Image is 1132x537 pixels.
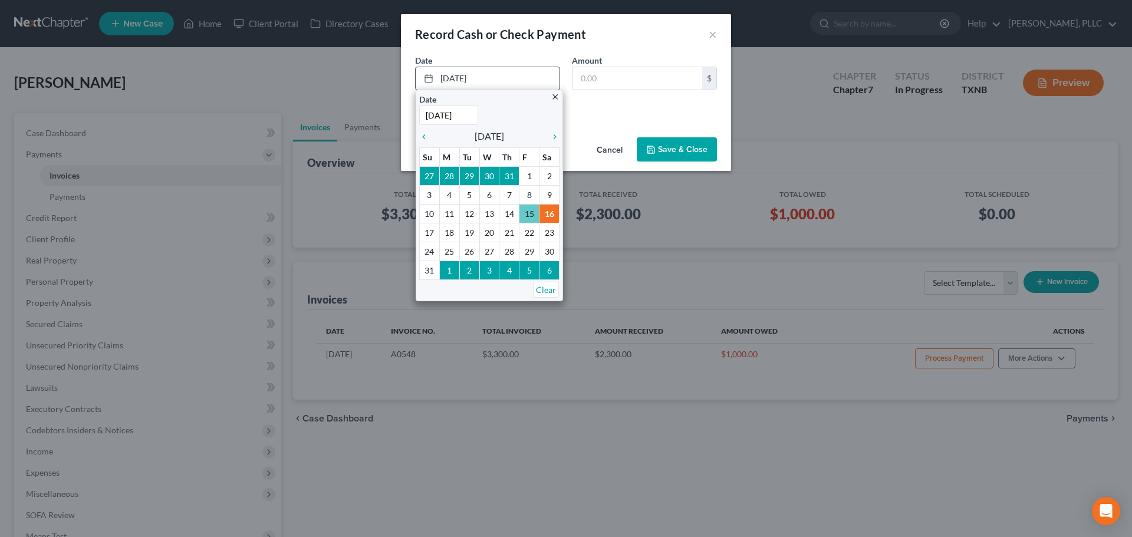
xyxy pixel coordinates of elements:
[539,223,560,242] td: 23
[539,166,560,185] td: 2
[544,129,560,143] a: chevron_right
[539,204,560,223] td: 16
[702,67,716,90] div: $
[420,261,440,279] td: 31
[479,223,499,242] td: 20
[544,132,560,141] i: chevron_right
[475,129,504,143] span: [DATE]
[519,204,539,223] td: 15
[420,223,440,242] td: 17
[419,93,436,106] label: Date
[415,26,586,42] div: Record Cash or Check Payment
[539,185,560,204] td: 9
[479,261,499,279] td: 3
[479,185,499,204] td: 6
[499,147,519,166] th: Th
[439,147,459,166] th: M
[519,147,539,166] th: F
[519,223,539,242] td: 22
[479,166,499,185] td: 30
[551,90,560,103] a: close
[519,185,539,204] td: 8
[519,261,539,279] td: 5
[419,132,435,141] i: chevron_left
[439,223,459,242] td: 18
[420,166,440,185] td: 27
[572,54,602,67] label: Amount
[539,147,560,166] th: Sa
[637,137,717,162] button: Save & Close
[499,223,519,242] td: 21
[459,223,479,242] td: 19
[479,147,499,166] th: W
[459,242,479,261] td: 26
[459,166,479,185] td: 29
[551,93,560,101] i: close
[420,242,440,261] td: 24
[420,185,440,204] td: 3
[459,185,479,204] td: 5
[419,106,478,125] input: 1/1/2013
[419,129,435,143] a: chevron_left
[499,166,519,185] td: 31
[519,166,539,185] td: 1
[416,67,560,90] a: [DATE]
[499,261,519,279] td: 4
[420,204,440,223] td: 10
[539,261,560,279] td: 6
[539,242,560,261] td: 30
[572,67,702,90] input: 0.00
[415,54,432,67] label: Date
[459,261,479,279] td: 2
[499,204,519,223] td: 14
[479,204,499,223] td: 13
[499,185,519,204] td: 7
[459,204,479,223] td: 12
[499,242,519,261] td: 28
[439,166,459,185] td: 28
[420,147,440,166] th: Su
[1092,497,1120,525] div: Open Intercom Messenger
[533,282,559,298] a: Clear
[439,261,459,279] td: 1
[519,242,539,261] td: 29
[439,204,459,223] td: 11
[459,147,479,166] th: Tu
[439,242,459,261] td: 25
[587,139,632,162] button: Cancel
[439,185,459,204] td: 4
[479,242,499,261] td: 27
[709,27,717,41] button: ×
